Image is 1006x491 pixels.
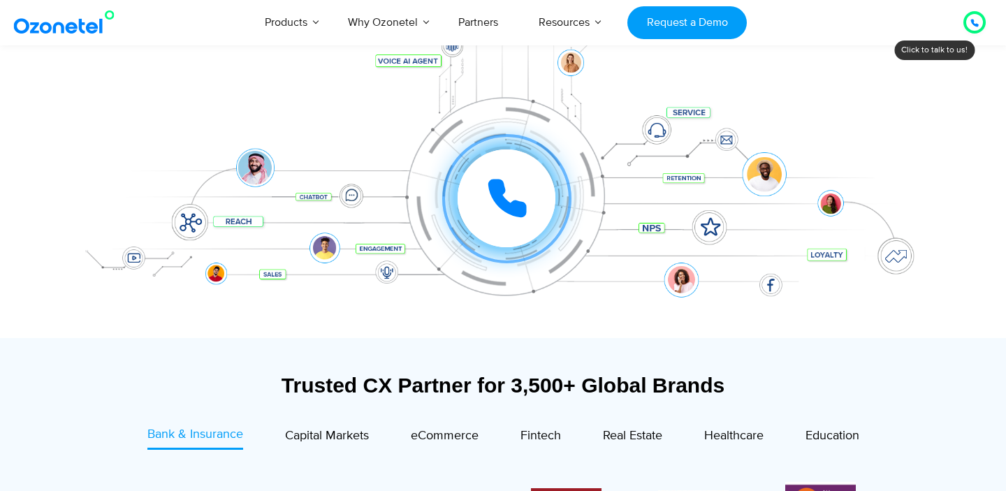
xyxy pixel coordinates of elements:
span: Capital Markets [285,428,369,444]
div: Trusted CX Partner for 3,500+ Global Brands [73,373,933,397]
span: Real Estate [603,428,662,444]
a: Request a Demo [627,6,747,39]
a: Healthcare [704,425,764,450]
a: Bank & Insurance [147,425,243,450]
a: Education [805,425,859,450]
a: Capital Markets [285,425,369,450]
span: Education [805,428,859,444]
a: eCommerce [411,425,479,450]
span: Healthcare [704,428,764,444]
span: Bank & Insurance [147,427,243,442]
a: Fintech [520,425,561,450]
span: eCommerce [411,428,479,444]
span: Fintech [520,428,561,444]
a: Real Estate [603,425,662,450]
